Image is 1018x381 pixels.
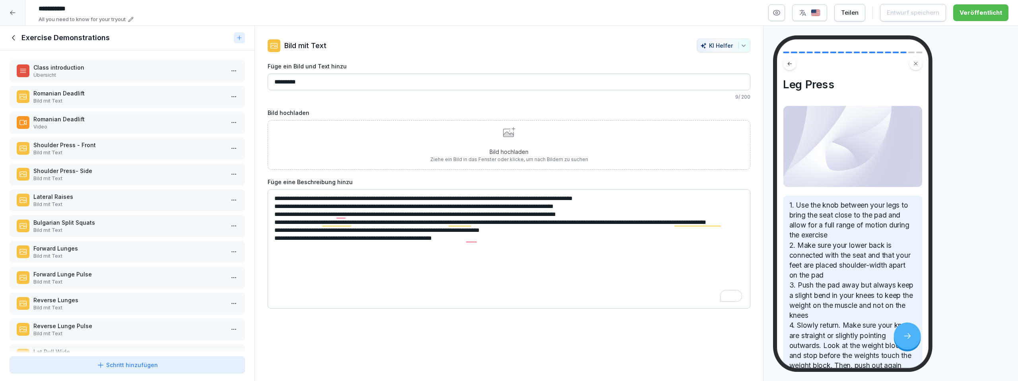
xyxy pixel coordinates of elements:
button: Schritt hinzufügen [10,356,245,373]
div: Teilen [841,8,859,17]
p: Bild mit Text [33,201,224,208]
p: Reverse Lunges [33,296,224,304]
div: Romanian DeadliftVideo [10,112,245,134]
div: Bulgarian Split SquatsBild mit Text [10,215,245,237]
p: Romanian Deadlift [33,115,224,123]
p: Bild mit Text [33,330,224,337]
p: Bild mit Text [33,175,224,182]
p: Bild hochladen [430,148,588,156]
p: Forward Lunges [33,244,224,253]
p: Bild mit Text [33,278,224,286]
div: Schritt hinzufügen [97,361,158,369]
p: Bild mit Text [33,149,224,156]
button: KI Helfer [697,39,750,52]
div: Lat Pull WideBild mit Text [10,344,245,366]
div: Lateral RaisesBild mit Text [10,189,245,211]
p: Lateral Raises [33,192,224,201]
div: Reverse LungesBild mit Text [10,293,245,315]
div: Forward Lunge PulseBild mit Text [10,267,245,289]
p: Bild mit Text [33,253,224,260]
p: Reverse Lunge Pulse [33,322,224,330]
button: Entwurf speichern [880,4,946,21]
label: Bild hochladen [268,109,750,117]
p: Bild mit Text [33,227,224,234]
p: Ziehe ein Bild in das Fenster oder klicke, um nach Bildern zu suchen [430,156,588,163]
h4: Leg Press [783,78,922,91]
div: Veröffentlicht [960,8,1002,17]
p: Bild mit Text [284,40,326,51]
h1: Exercise Demonstrations [21,33,110,43]
img: us.svg [811,9,820,17]
p: Romanian Deadlift [33,89,224,97]
label: Füge ein Bild und Text hinzu [268,62,750,70]
img: Bild und Text Vorschau [783,106,922,187]
p: Class introduction [33,63,224,72]
p: 9 / 200 [268,93,750,101]
div: Romanian DeadliftBild mit Text [10,86,245,108]
div: Forward LungesBild mit Text [10,241,245,263]
p: Bild mit Text [33,304,224,311]
button: Veröffentlicht [953,4,1008,21]
div: Reverse Lunge PulseBild mit Text [10,319,245,340]
div: Class introductionÜbersicht [10,60,245,82]
p: Video [33,123,224,130]
p: Forward Lunge Pulse [33,270,224,278]
div: Shoulder Press - FrontBild mit Text [10,138,245,159]
button: Teilen [834,4,865,21]
p: All you need to know for your tryout [39,16,126,23]
p: Bulgarian Split Squats [33,218,224,227]
div: Shoulder Press- SideBild mit Text [10,163,245,185]
p: Übersicht [33,72,224,79]
div: KI Helfer [700,42,747,49]
p: Shoulder Press - Front [33,141,224,149]
textarea: To enrich screen reader interactions, please activate Accessibility in Grammarly extension settings [268,189,750,309]
label: Füge eine Beschreibung hinzu [268,178,750,186]
p: Bild mit Text [33,97,224,105]
div: Entwurf speichern [887,8,939,17]
p: Shoulder Press- Side [33,167,224,175]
